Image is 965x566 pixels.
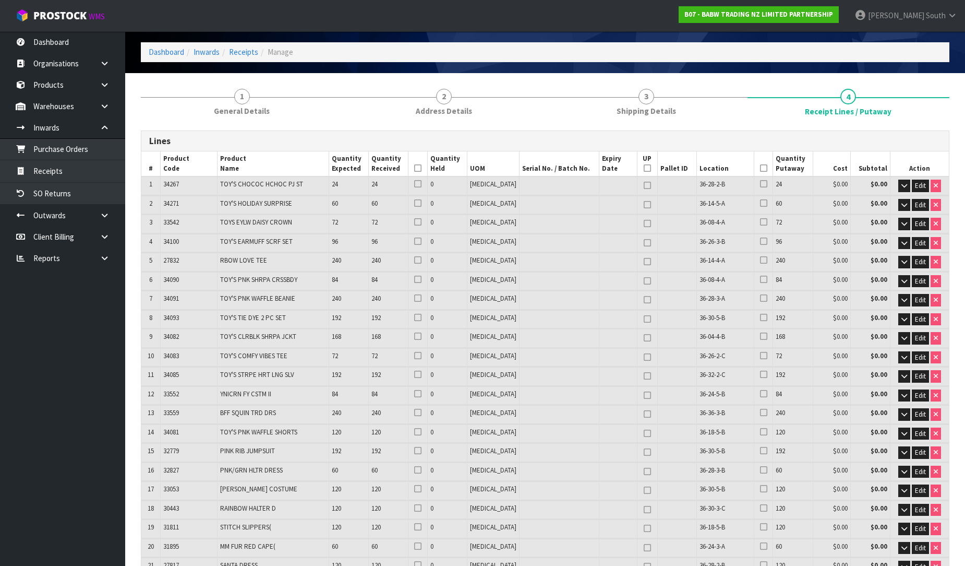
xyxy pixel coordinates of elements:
span: 34090 [163,275,179,284]
span: MM FUR RED CAPE( [220,542,275,551]
span: Edit [915,467,926,476]
span: 168 [371,332,381,341]
span: 60 [332,199,338,208]
span: 1 [149,180,152,188]
span: 36-30-5-B [699,313,725,322]
span: 1 [234,89,250,104]
span: 32827 [163,466,179,475]
span: 96 [776,237,782,246]
strong: $0.00 [871,275,887,284]
strong: $0.00 [871,180,887,188]
th: Action [890,151,949,176]
span: 72 [776,351,782,360]
button: Edit [912,446,929,459]
span: Edit [915,505,926,514]
span: 120 [332,504,341,513]
span: 20 [148,542,154,551]
span: 33542 [163,218,179,227]
span: [MEDICAL_DATA] [470,275,516,284]
span: $0.00 [833,275,848,284]
span: 192 [332,313,341,322]
span: 120 [371,504,381,513]
span: STITCH SLIPPERS( [220,523,271,532]
span: 84 [332,275,338,284]
button: Edit [912,199,929,211]
span: [MEDICAL_DATA] [470,408,516,417]
span: 120 [776,428,785,437]
span: 19 [148,523,154,532]
span: [MEDICAL_DATA] [470,256,516,265]
span: 0 [430,332,433,341]
span: Edit [915,410,926,419]
strong: $0.00 [871,428,887,437]
span: 36-26-2-C [699,351,726,360]
span: TOY'S CLRBLK SHRPA JCKT [220,332,296,341]
span: [MEDICAL_DATA] [470,542,516,551]
span: 36-30-5-B [699,485,725,493]
span: 36-04-4-B [699,332,725,341]
span: 27832 [163,256,179,265]
span: 120 [776,523,785,532]
span: 32779 [163,446,179,455]
strong: $0.00 [871,466,887,475]
strong: $0.00 [871,370,887,379]
span: 72 [371,218,378,227]
span: 10 [148,351,154,360]
span: 72 [332,218,338,227]
span: [MEDICAL_DATA] [470,446,516,455]
strong: $0.00 [871,294,887,303]
span: 0 [430,180,433,188]
span: TOY'S COMFY VIBES TEE [220,351,287,360]
button: Edit [912,485,929,497]
span: 36-26-3-B [699,237,725,246]
span: 33053 [163,485,179,493]
span: 0 [430,351,433,360]
span: [MEDICAL_DATA] [470,390,516,398]
span: 34085 [163,370,179,379]
span: 192 [776,313,785,322]
span: 31895 [163,542,179,551]
span: 0 [430,294,433,303]
span: 84 [332,390,338,398]
span: 0 [430,446,433,455]
span: 240 [332,256,341,265]
span: [MEDICAL_DATA] [470,504,516,513]
span: 3 [149,218,152,227]
span: 168 [776,332,785,341]
span: 0 [430,390,433,398]
span: 34091 [163,294,179,303]
span: Edit [915,353,926,362]
span: 36-18-5-B [699,523,725,532]
span: 60 [776,466,782,475]
span: 36-36-3-B [699,408,725,417]
th: Subtotal [850,151,890,176]
th: Cost [813,151,850,176]
span: 36-08-4-A [699,275,725,284]
span: 96 [332,237,338,246]
th: Product Name [217,151,329,176]
span: 0 [430,542,433,551]
span: 0 [430,504,433,513]
a: Receipts [229,47,258,57]
span: TOY'S PNK WAFFLE SHORTS [220,428,297,437]
span: 60 [776,542,782,551]
span: Edit [915,429,926,438]
span: $0.00 [833,523,848,532]
span: 0 [430,485,433,493]
span: 0 [430,523,433,532]
span: 0 [430,218,433,227]
span: [MEDICAL_DATA] [470,199,516,208]
span: 240 [332,408,341,417]
span: 84 [371,390,378,398]
span: YNICRN FY CSTM II [220,390,271,398]
span: 33552 [163,390,179,398]
span: 240 [371,294,381,303]
span: Edit [915,296,926,304]
span: $0.00 [833,313,848,322]
button: Edit [912,180,929,192]
span: 60 [371,466,378,475]
span: 192 [776,446,785,455]
th: # [141,151,160,176]
strong: $0.00 [871,199,887,208]
span: 36-28-3-B [699,466,725,475]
